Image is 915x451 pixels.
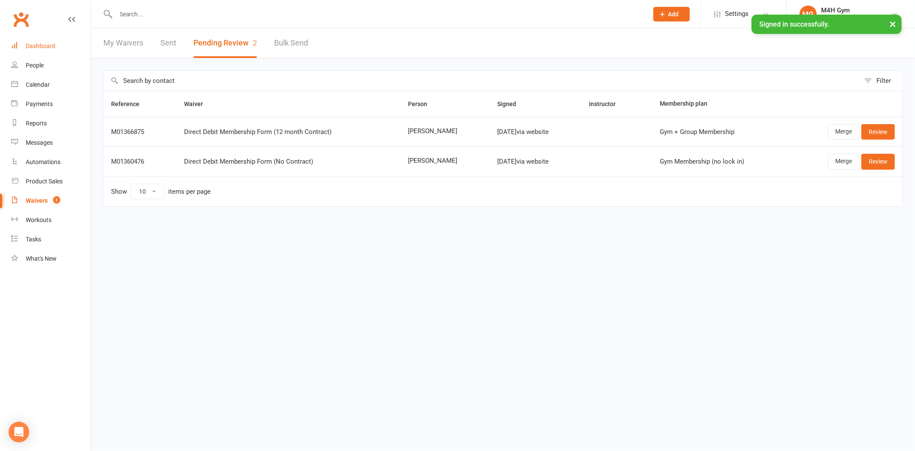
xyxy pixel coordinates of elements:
[653,7,690,21] button: Add
[759,20,829,28] span: Signed in successfully.
[11,75,91,94] a: Calendar
[11,37,91,56] a: Dashboard
[828,154,859,169] a: Merge
[497,128,574,136] div: [DATE] via website
[408,128,481,135] span: [PERSON_NAME]
[184,158,393,165] div: Direct Debit Membership Form (No Contract)
[11,172,91,191] a: Product Sales
[11,56,91,75] a: People
[160,28,176,58] a: Sent
[11,94,91,114] a: Payments
[11,191,91,210] a: Waivers 2
[660,158,782,165] div: Gym Membership (no lock in)
[821,6,873,14] div: M4H Gym
[408,99,437,109] button: Person
[11,114,91,133] a: Reports
[861,154,895,169] a: Review
[26,120,47,127] div: Reports
[11,133,91,152] a: Messages
[800,6,817,23] div: MG
[876,76,891,86] div: Filter
[184,101,212,107] span: Waiver
[111,101,149,107] span: Reference
[26,178,63,185] div: Product Sales
[26,216,51,223] div: Workouts
[10,9,32,30] a: Clubworx
[26,101,53,107] div: Payments
[111,128,169,136] div: M01366875
[168,188,211,195] div: items per page
[11,230,91,249] a: Tasks
[26,62,44,69] div: People
[885,15,900,33] button: ×
[11,152,91,172] a: Automations
[26,236,41,243] div: Tasks
[26,158,60,165] div: Automations
[497,101,525,107] span: Signed
[103,28,143,58] a: My Waivers
[11,210,91,230] a: Workouts
[53,196,60,204] span: 2
[111,99,149,109] button: Reference
[9,422,29,442] div: Open Intercom Messenger
[408,101,437,107] span: Person
[589,99,625,109] button: Instructor
[26,81,50,88] div: Calendar
[589,101,625,107] span: Instructor
[113,8,642,20] input: Search...
[660,128,782,136] div: Gym + Group Membership
[11,249,91,268] a: What's New
[193,28,257,58] button: Pending Review2
[861,124,895,140] a: Review
[408,157,481,165] span: [PERSON_NAME]
[725,4,749,24] span: Settings
[103,71,860,91] input: Search by contact
[26,43,55,49] div: Dashboard
[652,91,789,117] th: Membership plan
[253,38,257,47] span: 2
[184,128,393,136] div: Direct Debit Membership Form (12 month Contract)
[26,197,48,204] div: Waivers
[860,71,903,91] button: Filter
[26,255,57,262] div: What's New
[111,184,211,199] div: Show
[111,158,169,165] div: M01360476
[274,28,308,58] a: Bulk Send
[668,11,679,18] span: Add
[828,124,859,140] a: Merge
[821,14,873,22] div: Movement 4 Health
[184,99,212,109] button: Waiver
[497,158,574,165] div: [DATE] via website
[497,99,525,109] button: Signed
[26,139,53,146] div: Messages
